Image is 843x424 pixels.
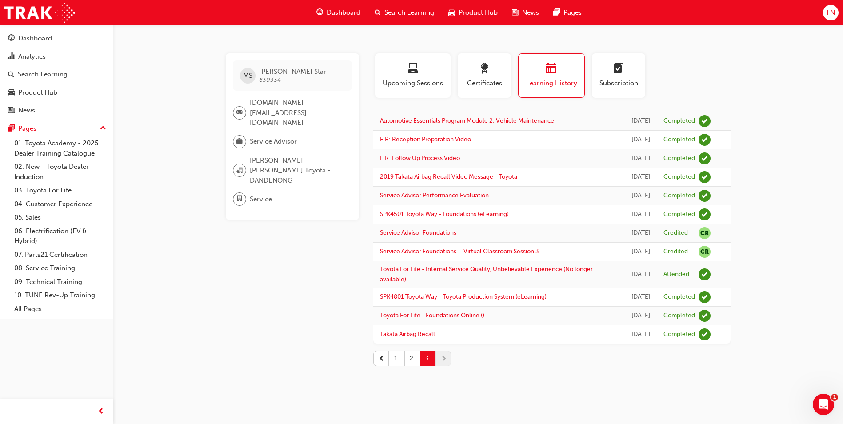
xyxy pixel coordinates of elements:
[459,8,498,18] span: Product Hub
[663,117,695,125] div: Completed
[663,173,695,181] div: Completed
[243,71,252,81] span: MS
[631,172,650,182] div: Thu Jan 28 2021 01:00:00 GMT+1100 (Australian Eastern Daylight Time)
[631,191,650,201] div: Wed May 30 2018 00:00:00 GMT+1000 (Australian Eastern Standard Time)
[813,394,834,415] iframe: Intercom live chat
[8,107,15,115] span: news-icon
[18,124,36,134] div: Pages
[631,209,650,220] div: Thu Mar 29 2018 01:00:00 GMT+1100 (Australian Eastern Daylight Time)
[631,311,650,321] div: Thu Oct 19 2017 01:00:00 GMT+1100 (Australian Eastern Daylight Time)
[631,292,650,302] div: Thu Oct 19 2017 01:00:00 GMT+1100 (Australian Eastern Daylight Time)
[663,312,695,320] div: Completed
[18,105,35,116] div: News
[379,354,385,363] span: prev-icon
[380,293,547,300] a: SPK4801 Toyota Way - Toyota Production System (eLearning)
[4,120,110,137] button: Pages
[384,8,434,18] span: Search Learning
[373,351,389,366] button: prev-icon
[663,293,695,301] div: Completed
[663,210,695,219] div: Completed
[441,4,505,22] a: car-iconProduct Hub
[8,71,14,79] span: search-icon
[250,194,272,204] span: Service
[631,116,650,126] div: Fri Jan 29 2021 01:00:00 GMT+1100 (Australian Eastern Daylight Time)
[4,48,110,65] a: Analytics
[8,35,15,43] span: guage-icon
[512,7,519,18] span: news-icon
[522,8,539,18] span: News
[420,351,435,366] button: 3
[4,30,110,47] a: Dashboard
[380,330,435,338] a: Takata Airbag Recall
[699,246,711,258] span: null-icon
[699,115,711,127] span: learningRecordVerb_COMPLETE-icon
[663,154,695,163] div: Completed
[699,310,711,322] span: learningRecordVerb_COMPLETE-icon
[380,154,460,162] a: FIR: Follow Up Process Video
[4,3,75,23] a: Trak
[236,165,243,176] span: organisation-icon
[8,89,15,97] span: car-icon
[699,190,711,202] span: learningRecordVerb_COMPLETE-icon
[316,7,323,18] span: guage-icon
[404,351,420,366] button: 2
[11,248,110,262] a: 07. Parts21 Certification
[699,134,711,146] span: learningRecordVerb_COMPLETE-icon
[250,98,345,128] span: [DOMAIN_NAME][EMAIL_ADDRESS][DOMAIN_NAME]
[441,354,447,363] span: next-icon
[368,4,441,22] a: search-iconSearch Learning
[4,66,110,83] a: Search Learning
[631,135,650,145] div: Fri Jan 29 2021 01:00:00 GMT+1100 (Australian Eastern Daylight Time)
[464,78,504,88] span: Certificates
[546,4,589,22] a: pages-iconPages
[827,8,835,18] span: FN
[631,269,650,280] div: Tue Mar 13 2018 01:00:00 GMT+1100 (Australian Eastern Daylight Time)
[259,76,281,84] span: 630334
[546,63,557,75] span: calendar-icon
[11,160,110,184] a: 02. New - Toyota Dealer Induction
[699,268,711,280] span: learningRecordVerb_ATTEND-icon
[699,328,711,340] span: learningRecordVerb_COMPLETE-icon
[380,265,593,283] a: Toyota For Life - Internal Service Quality, Unbelievable Experience (No longer available)
[236,136,243,148] span: briefcase-icon
[435,351,451,366] button: next-icon
[663,330,695,339] div: Completed
[236,107,243,119] span: email-icon
[375,7,381,18] span: search-icon
[8,53,15,61] span: chart-icon
[250,136,297,147] span: Service Advisor
[4,102,110,119] a: News
[309,4,368,22] a: guage-iconDashboard
[631,329,650,340] div: Thu Oct 19 2017 01:00:00 GMT+1100 (Australian Eastern Daylight Time)
[380,229,456,236] a: Service Advisor Foundations
[259,68,326,76] span: [PERSON_NAME] Star
[18,88,57,98] div: Product Hub
[458,53,511,98] button: Certificates
[236,193,243,205] span: department-icon
[613,63,624,75] span: learningplan-icon
[599,78,639,88] span: Subscription
[563,8,582,18] span: Pages
[11,211,110,224] a: 05. Sales
[823,5,839,20] button: FN
[380,117,554,124] a: Automotive Essentials Program Module 2: Vehicle Maintenance
[699,227,711,239] span: null-icon
[408,63,418,75] span: laptop-icon
[327,8,360,18] span: Dashboard
[699,152,711,164] span: learningRecordVerb_COMPLETE-icon
[699,208,711,220] span: learningRecordVerb_COMPLETE-icon
[663,248,688,256] div: Credited
[18,52,46,62] div: Analytics
[18,69,68,80] div: Search Learning
[4,28,110,120] button: DashboardAnalyticsSearch LearningProduct HubNews
[631,153,650,164] div: Fri Jan 29 2021 01:00:00 GMT+1100 (Australian Eastern Daylight Time)
[250,156,345,186] span: [PERSON_NAME] [PERSON_NAME] Toyota - DANDENONG
[525,78,578,88] span: Learning History
[592,53,645,98] button: Subscription
[98,406,104,417] span: prev-icon
[505,4,546,22] a: news-iconNews
[380,248,539,255] a: Service Advisor Foundations – Virtual Classroom Session 3
[479,63,490,75] span: award-icon
[663,229,688,237] div: Credited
